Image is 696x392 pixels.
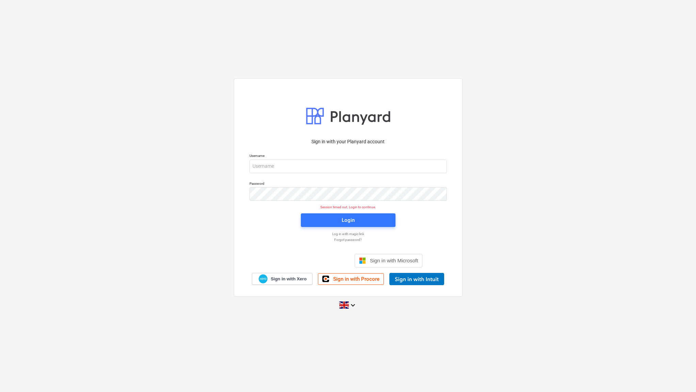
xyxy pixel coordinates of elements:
[349,301,357,309] i: keyboard_arrow_down
[301,213,395,227] button: Login
[259,274,268,283] img: Xero logo
[370,258,418,263] span: Sign in with Microsoft
[342,216,355,225] div: Login
[359,257,366,264] img: Microsoft logo
[271,276,306,282] span: Sign in with Xero
[246,232,450,236] a: Log in with magic link
[246,238,450,242] a: Forgot password?
[249,160,447,173] input: Username
[252,273,312,285] a: Sign in with Xero
[270,253,353,268] iframe: Sign in with Google Button
[245,205,451,209] p: Session timed out. Login to continue.
[249,138,447,145] p: Sign in with your Planyard account
[318,273,384,285] a: Sign in with Procore
[249,181,447,187] p: Password
[249,153,447,159] p: Username
[333,276,379,282] span: Sign in with Procore
[662,359,696,392] div: Widget de chat
[662,359,696,392] iframe: Chat Widget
